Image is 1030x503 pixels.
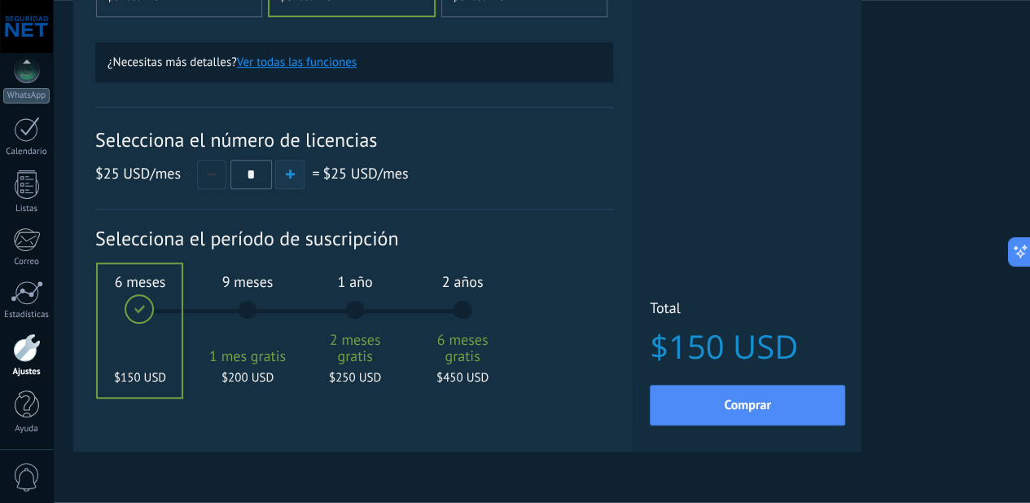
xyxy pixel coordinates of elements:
span: 6 meses gratis [419,332,506,364]
span: /mes [322,164,408,183]
span: /mes [95,164,193,183]
span: 9 meses [204,272,291,291]
span: Selecciona el período de suscripción [95,226,613,251]
span: 6 meses [96,272,184,291]
span: $25 USD [95,164,150,183]
span: = [312,164,319,183]
span: Comprar [724,399,771,411]
button: Ver todas las funciones [237,55,357,70]
span: $450 USD [419,370,506,386]
span: 1 mes gratis [204,348,291,364]
div: Ajustes [3,367,50,377]
span: $25 USD [322,164,377,183]
span: 2 meses gratis [311,332,399,364]
span: 1 año [311,272,399,291]
span: $150 USD [96,370,184,386]
span: $250 USD [311,370,399,386]
div: Correo [3,257,50,267]
div: Ayuda [3,424,50,435]
span: Total [650,298,845,322]
div: WhatsApp [3,88,50,104]
div: Listas [3,204,50,214]
div: Calendario [3,147,50,157]
p: ¿Necesitas más detalles? [107,55,601,70]
span: 2 años [419,272,506,291]
div: Estadísticas [3,310,50,320]
button: Comprar [650,385,845,426]
span: $150 USD [650,329,845,364]
span: Selecciona el número de licencias [95,127,613,152]
span: $200 USD [204,370,291,386]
